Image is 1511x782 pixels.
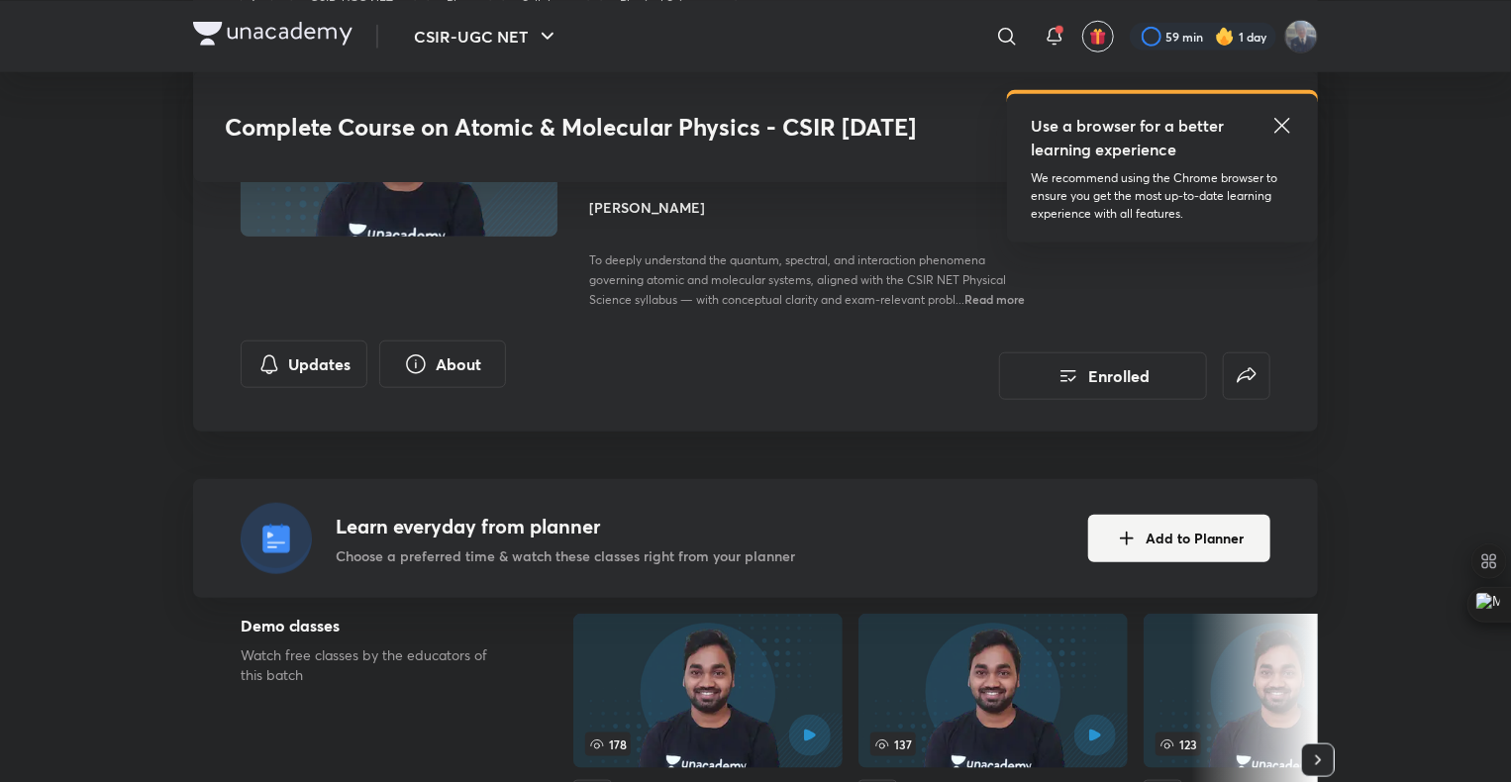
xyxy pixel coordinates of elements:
h4: [PERSON_NAME] [589,197,1033,218]
img: Probin Rai [1284,19,1318,52]
button: About [379,341,506,388]
h5: Use a browser for a better learning experience [1031,113,1228,160]
button: Add to Planner [1088,515,1270,562]
h3: Complete Course on Atomic & Molecular Physics - CSIR [DATE] [225,113,1000,142]
p: Choose a preferred time & watch these classes right from your planner [336,545,795,566]
button: Enrolled [999,352,1207,400]
button: Updates [241,341,367,388]
a: Company Logo [193,22,353,50]
img: Company Logo [193,22,353,46]
button: CSIR-UGC NET [402,16,571,55]
img: avatar [1089,27,1107,45]
h4: Learn everyday from planner [336,512,795,541]
span: Read more [964,291,1025,307]
span: 123 [1156,733,1201,756]
button: false [1223,352,1270,400]
span: 137 [870,733,916,756]
span: To deeply understand the quantum, spectral, and interaction phenomena governing atomic and molecu... [589,252,1006,307]
p: We recommend using the Chrome browser to ensure you get the most up-to-date learning experience w... [1031,168,1294,222]
img: streak [1215,26,1235,46]
button: avatar [1082,20,1114,51]
h5: Demo classes [241,614,510,637]
span: 178 [585,733,631,756]
p: Watch free classes by the educators of this batch [241,645,510,685]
